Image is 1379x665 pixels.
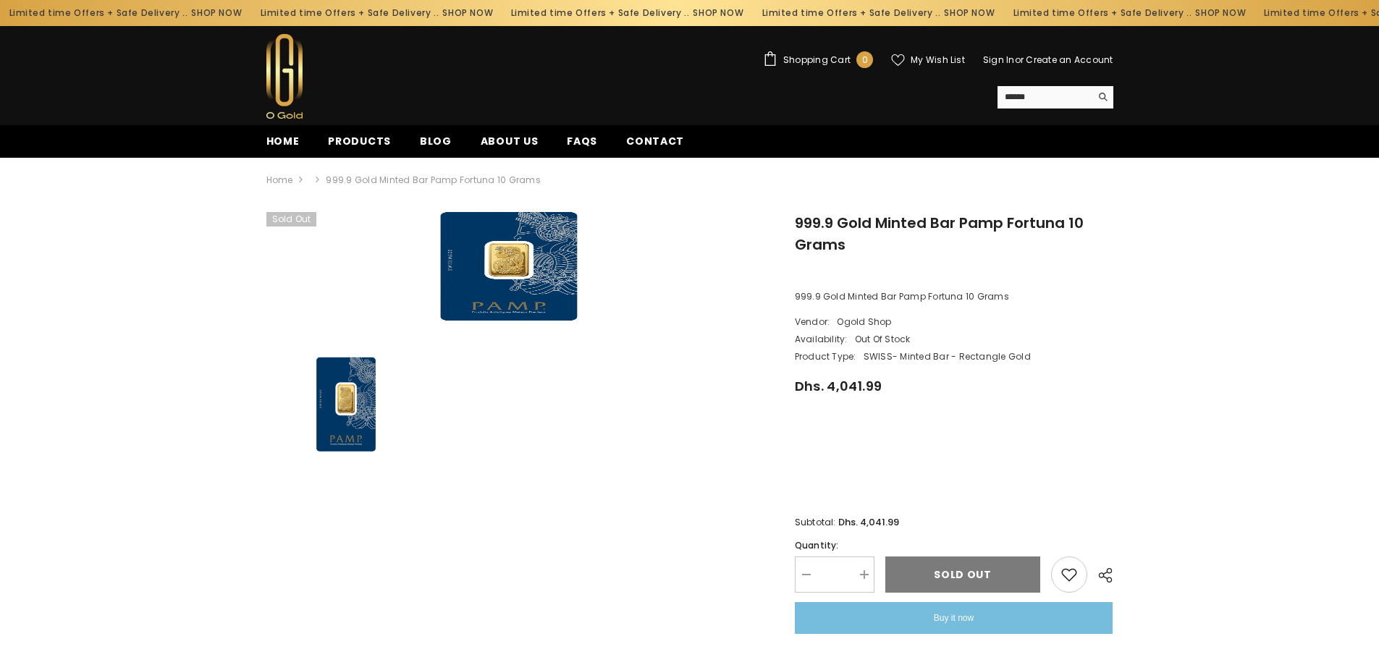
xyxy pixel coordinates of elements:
[795,538,874,554] label: Quantity:
[266,34,303,119] img: Ogold Shop
[1194,5,1245,21] a: SHOP NOW
[795,213,1084,255] span: 999.9 Gold Minted Bar Pamp Fortuna 10 Grams
[552,133,612,158] a: FAQs
[1003,1,1254,25] div: Limited time Offers + Safe Delivery ..
[266,134,300,148] span: Home
[1091,86,1113,108] button: Search
[998,86,1113,109] summary: Search
[795,289,1113,305] div: 999.9 Gold Minted Bar Pamp Fortuna 10 Grams
[326,172,540,188] span: 999.9 Gold Minted Bar Pamp Fortuna 10 Grams
[943,5,994,21] a: SHOP NOW
[1026,54,1113,66] a: Create an Account
[1015,54,1024,66] span: or
[328,134,391,148] span: Products
[763,51,873,68] a: Shopping Cart
[891,54,965,67] a: My Wish List
[250,1,501,25] div: Limited time Offers + Safe Delivery ..
[266,212,317,226] span: Sold out
[266,172,293,188] a: Home
[626,134,684,148] span: Contact
[862,52,868,68] span: 0
[783,56,851,64] span: Shopping Cart
[405,133,466,158] a: Blog
[501,1,752,25] div: Limited time Offers + Safe Delivery ..
[442,5,492,21] a: SHOP NOW
[838,515,899,529] span: Dhs. 4,041.99
[795,331,848,348] span: Availability:
[481,134,539,148] span: About us
[466,133,553,158] a: About us
[795,348,856,365] span: Product Type:
[612,133,699,158] a: Contact
[190,5,241,21] a: SHOP NOW
[837,315,891,328] a: Ogold Shop
[266,165,1113,195] nav: breadcrumbs
[298,335,392,474] img: 999.9 Gold Minted Bar Pamp Fortuna 10 Grams
[752,1,1003,25] div: Limited time Offers + Safe Delivery ..
[313,133,405,158] a: Products
[859,348,1031,365] span: SWISS- Minted Bar - Rectangle Gold
[795,516,836,528] span: Subtotal:
[795,377,882,395] span: Dhs. 4,041.99
[911,56,965,64] span: My Wish List
[692,5,743,21] a: SHOP NOW
[983,54,1015,66] a: Sign In
[420,134,452,148] span: Blog
[795,313,830,331] span: Vendor:
[567,134,597,148] span: FAQs
[252,133,314,158] a: Home
[850,331,911,348] span: Out Of Stock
